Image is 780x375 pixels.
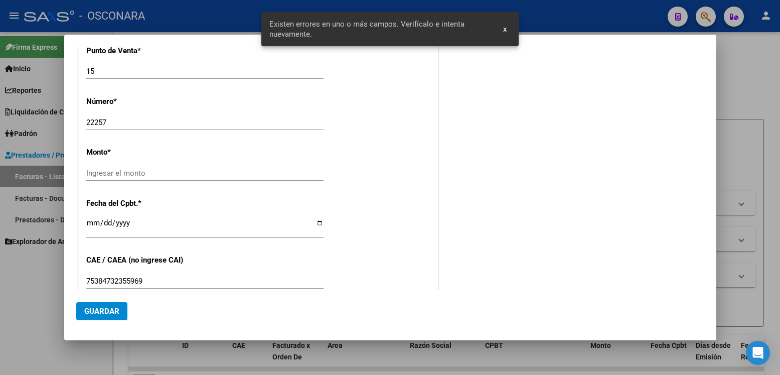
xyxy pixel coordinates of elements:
p: Monto [86,147,190,158]
button: Guardar [76,302,127,320]
div: Open Intercom Messenger [746,341,770,365]
button: x [495,20,515,38]
span: x [503,25,507,34]
p: CAE / CAEA (no ingrese CAI) [86,255,190,266]
span: Guardar [84,307,119,316]
span: Existen errores en uno o más campos. Verifícalo e intenta nuevamente. [269,19,491,39]
p: Fecha del Cpbt. [86,198,190,209]
p: Punto de Venta [86,45,190,57]
p: Número [86,96,190,107]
